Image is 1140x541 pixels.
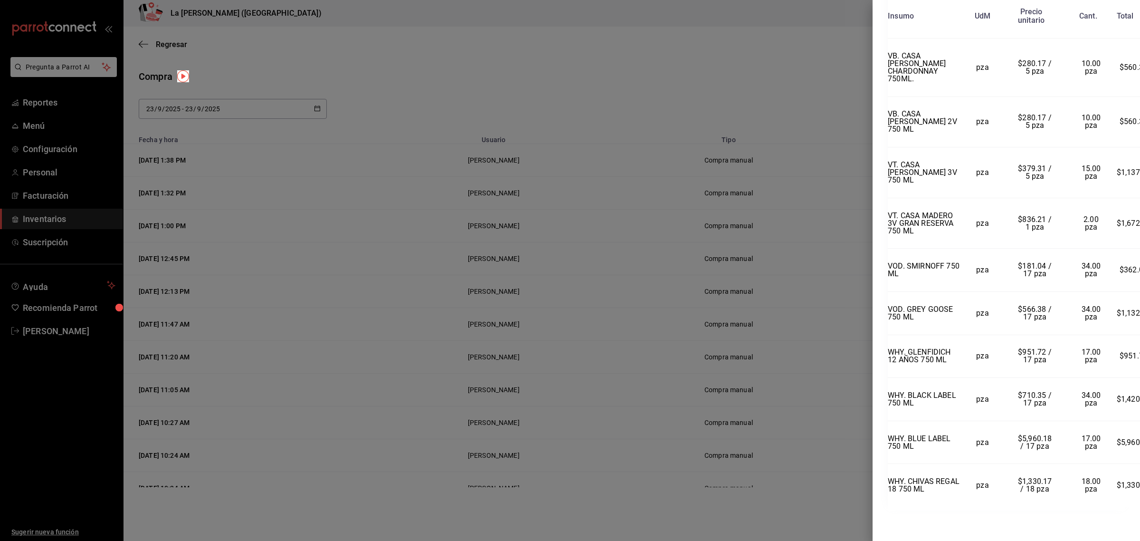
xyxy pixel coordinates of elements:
[961,39,1004,97] td: pza
[961,97,1004,147] td: pza
[961,335,1004,378] td: pza
[888,378,961,421] td: WHY. BLACK LABEL 750 ML
[1018,215,1054,232] span: $836.21 / 1 pza
[1082,477,1103,493] span: 18.00 pza
[961,378,1004,421] td: pza
[1117,12,1134,20] div: Total
[1082,261,1103,278] span: 34.00 pza
[888,12,914,20] div: Insumo
[961,464,1004,507] td: pza
[961,421,1004,464] td: pza
[888,97,961,147] td: VB. CASA [PERSON_NAME] 2V 750 ML
[888,39,961,97] td: VB. CASA [PERSON_NAME] CHARDONNAY 750ML.
[1082,164,1103,181] span: 15.00 pza
[177,70,189,82] img: Tooltip marker
[1018,164,1054,181] span: $379.31 / 5 pza
[1082,348,1103,364] span: 17.00 pza
[1082,434,1103,451] span: 17.00 pza
[888,335,961,378] td: WHY. GLENFIDICH 12 AÑOS 750 ML
[1018,305,1054,321] span: $566.38 / 17 pza
[1018,391,1054,407] span: $710.35 / 17 pza
[1018,477,1054,493] span: $1,330.17 / 18 pza
[1082,113,1103,130] span: 10.00 pza
[1082,391,1103,407] span: 34.00 pza
[975,12,991,20] div: UdM
[1018,434,1054,451] span: $5,960.18 / 17 pza
[888,464,961,507] td: WHY. CHIVAS REGAL 18 750 ML
[1018,8,1045,25] div: Precio unitario
[961,198,1004,249] td: pza
[888,198,961,249] td: VT. CASA MADERO 3V GRAN RESERVA 750 ML
[1083,215,1101,232] span: 2.00 pza
[888,249,961,292] td: VOD. SMIRNOFF 750 ML
[888,292,961,335] td: VOD. GREY GOOSE 750 ML
[961,147,1004,198] td: pza
[1082,59,1103,76] span: 10.00 pza
[1018,348,1054,364] span: $951.72 / 17 pza
[961,292,1004,335] td: pza
[1079,12,1097,20] div: Cant.
[888,147,961,198] td: VT. CASA [PERSON_NAME] 3V 750 ML
[888,421,961,464] td: WHY. BLUE LABEL 750 ML
[1082,305,1103,321] span: 34.00 pza
[1018,113,1054,130] span: $280.17 / 5 pza
[1018,261,1054,278] span: $181.04 / 17 pza
[961,249,1004,292] td: pza
[1018,59,1054,76] span: $280.17 / 5 pza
